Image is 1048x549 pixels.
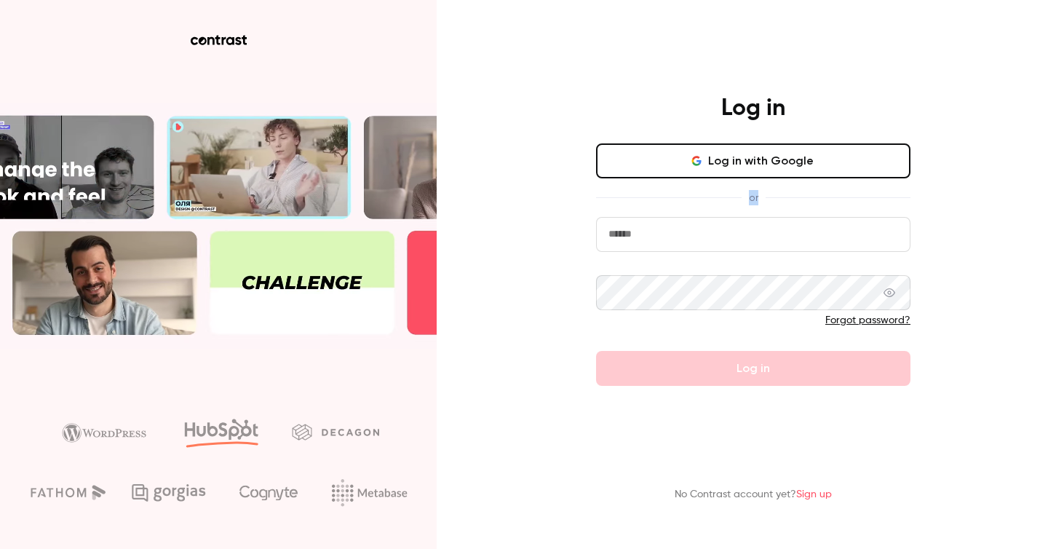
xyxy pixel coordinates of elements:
a: Forgot password? [825,315,910,325]
h4: Log in [721,94,785,123]
img: decagon [292,424,379,440]
span: or [742,190,766,205]
button: Log in with Google [596,143,910,178]
p: No Contrast account yet? [675,487,832,502]
a: Sign up [796,489,832,499]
